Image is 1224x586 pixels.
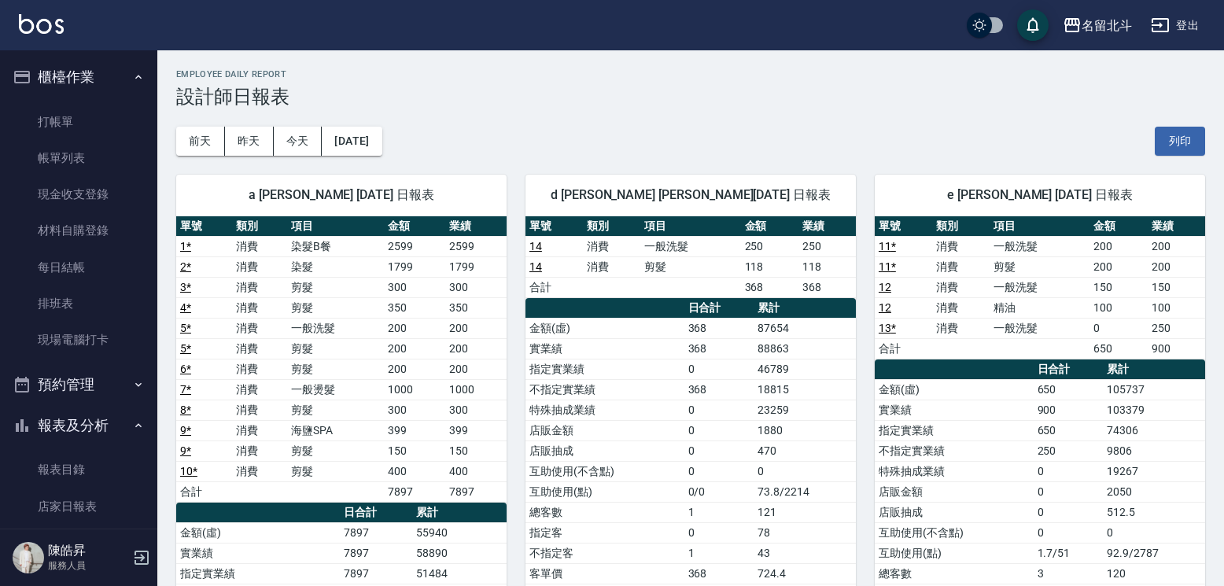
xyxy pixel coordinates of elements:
td: 一般洗髮 [990,318,1089,338]
img: Person [13,542,44,573]
span: d [PERSON_NAME] [PERSON_NAME][DATE] 日報表 [544,187,837,203]
td: 總客數 [875,563,1034,584]
th: 單號 [525,216,583,237]
td: 200 [384,359,445,379]
td: 指定實業績 [176,563,340,584]
th: 單號 [875,216,932,237]
td: 一般洗髮 [990,236,1089,256]
td: 103379 [1103,400,1205,420]
td: 300 [445,277,507,297]
td: 互助使用(不含點) [525,461,684,481]
td: 470 [754,440,856,461]
td: 250 [798,236,856,256]
td: 150 [445,440,507,461]
td: 消費 [232,297,288,318]
td: 3 [1034,563,1104,584]
a: 現場電腦打卡 [6,322,151,358]
button: 名留北斗 [1056,9,1138,42]
td: 7897 [340,543,412,563]
td: 87654 [754,318,856,338]
td: 剪髮 [287,440,384,461]
td: 92.9/2787 [1103,543,1205,563]
td: 73.8/2214 [754,481,856,502]
td: 120 [1103,563,1205,584]
td: 100 [1089,297,1147,318]
button: 列印 [1155,127,1205,156]
td: 368 [684,338,754,359]
th: 類別 [232,216,288,237]
td: 0 [1089,318,1147,338]
a: 12 [879,301,891,314]
td: 200 [1089,256,1147,277]
td: 1000 [445,379,507,400]
td: 7897 [445,481,507,502]
td: 0/0 [684,481,754,502]
td: 剪髮 [640,256,740,277]
td: 實業績 [875,400,1034,420]
td: 0 [684,420,754,440]
th: 業績 [445,216,507,237]
td: 7897 [384,481,445,502]
td: 染髮B餐 [287,236,384,256]
td: 118 [741,256,798,277]
td: 剪髮 [287,338,384,359]
td: 1000 [384,379,445,400]
td: 7897 [340,563,412,584]
th: 類別 [932,216,990,237]
td: 300 [384,400,445,420]
a: 現金收支登錄 [6,176,151,212]
td: 250 [741,236,798,256]
td: 400 [445,461,507,481]
td: 350 [445,297,507,318]
td: 1799 [445,256,507,277]
td: 0 [684,440,754,461]
td: 51484 [412,563,507,584]
table: a dense table [176,216,507,503]
td: 店販金額 [525,420,684,440]
th: 金額 [1089,216,1147,237]
td: 0 [684,461,754,481]
td: 實業績 [525,338,684,359]
td: 消費 [232,379,288,400]
p: 服務人員 [48,558,128,573]
td: 消費 [232,440,288,461]
td: 1799 [384,256,445,277]
td: 300 [384,277,445,297]
a: 報表目錄 [6,451,151,488]
a: 12 [879,281,891,293]
td: 1880 [754,420,856,440]
button: 今天 [274,127,323,156]
td: 0 [1034,461,1104,481]
td: 剪髮 [287,461,384,481]
td: 399 [384,420,445,440]
td: 消費 [232,359,288,379]
td: 200 [1148,256,1205,277]
td: 121 [754,502,856,522]
td: 剪髮 [287,359,384,379]
td: 1.7/51 [1034,543,1104,563]
td: 200 [445,318,507,338]
td: 118 [798,256,856,277]
div: 名留北斗 [1082,16,1132,35]
td: 18815 [754,379,856,400]
td: 消費 [232,400,288,420]
td: 染髮 [287,256,384,277]
td: 消費 [232,420,288,440]
td: 43 [754,543,856,563]
td: 200 [1089,236,1147,256]
td: 互助使用(點) [875,543,1034,563]
td: 58890 [412,543,507,563]
td: 合計 [875,338,932,359]
td: 23259 [754,400,856,420]
img: Logo [19,14,64,34]
td: 368 [684,563,754,584]
h5: 陳皓昇 [48,543,128,558]
a: 每日結帳 [6,249,151,286]
td: 650 [1034,379,1104,400]
td: 一般燙髮 [287,379,384,400]
td: 650 [1034,420,1104,440]
a: 帳單列表 [6,140,151,176]
td: 150 [384,440,445,461]
td: 150 [1089,277,1147,297]
a: 排班表 [6,286,151,322]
